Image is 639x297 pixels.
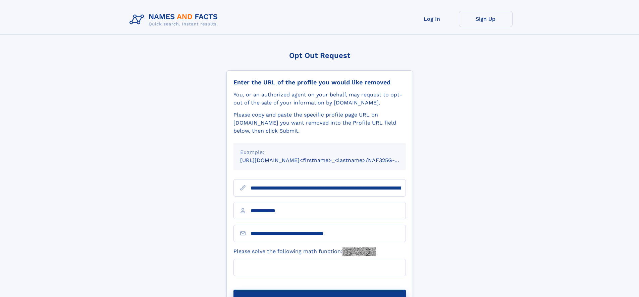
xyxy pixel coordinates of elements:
[240,157,419,163] small: [URL][DOMAIN_NAME]<firstname>_<lastname>/NAF325G-xxxxxxxx
[240,148,399,156] div: Example:
[459,11,513,27] a: Sign Up
[405,11,459,27] a: Log In
[226,51,413,60] div: Opt Out Request
[233,247,376,256] label: Please solve the following math function:
[127,11,223,29] img: Logo Names and Facts
[233,111,406,135] div: Please copy and paste the specific profile page URL on [DOMAIN_NAME] you want removed into the Pr...
[233,91,406,107] div: You, or an authorized agent on your behalf, may request to opt-out of the sale of your informatio...
[233,79,406,86] div: Enter the URL of the profile you would like removed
